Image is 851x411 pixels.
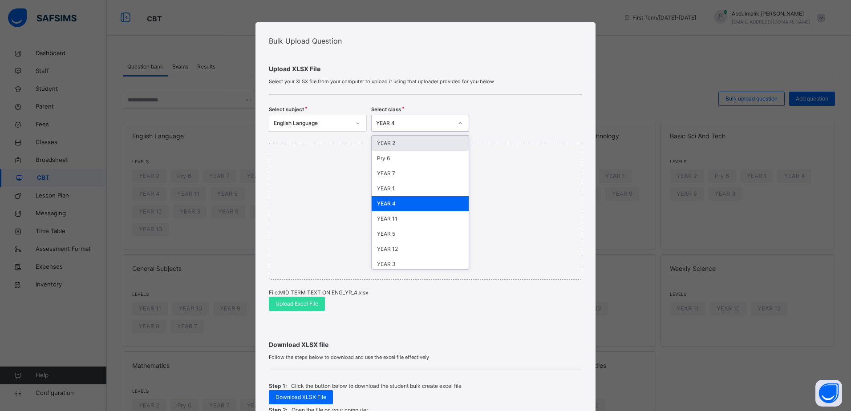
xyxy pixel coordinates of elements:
span: Upload XLSX File [269,64,583,73]
div: English Language [274,119,350,127]
span: Follow the steps below to download and use the excel file effectively [269,354,583,361]
span: Step 1: [269,382,287,390]
span: Select subject [269,106,304,113]
p: Click the button below to download the student bulk create excel file [291,382,462,390]
div: YEAR 12 [372,242,469,257]
span: Upload Excel File [276,300,318,308]
div: YEAR 11 [372,211,469,226]
span: Select class [371,106,401,113]
span: Bulk Upload Question [269,36,342,45]
div: YEAR 1 [372,181,469,196]
p: File: MID TERM TEXT ON ENG_YR_4.xlsx [269,289,583,297]
span: Download XLSX File [276,393,326,401]
div: YEAR 4 [372,196,469,211]
div: YEAR 2 [372,136,469,151]
span: Download XLSX file [269,340,583,349]
div: Pry 6 [372,151,469,166]
div: YEAR 5 [372,226,469,242]
div: YEAR 3 [372,257,469,272]
span: Select your XLSX file from your computer to upload it using that uploader provided for you below [269,78,583,85]
div: YEAR 4 [376,119,453,127]
button: Open asap [815,380,842,407]
div: YEAR 7 [372,166,469,181]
